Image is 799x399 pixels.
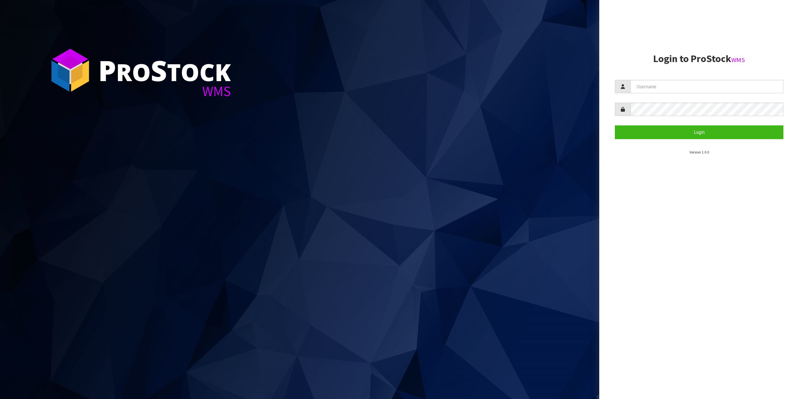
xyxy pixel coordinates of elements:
h2: Login to ProStock [615,53,783,64]
small: Version 1.0.0 [689,150,709,154]
span: P [98,51,116,89]
button: Login [615,125,783,139]
div: ro tock [98,56,231,84]
span: S [151,51,167,89]
input: Username [630,80,783,93]
small: WMS [731,56,745,64]
img: ProStock Cube [47,47,94,94]
div: WMS [98,84,231,98]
